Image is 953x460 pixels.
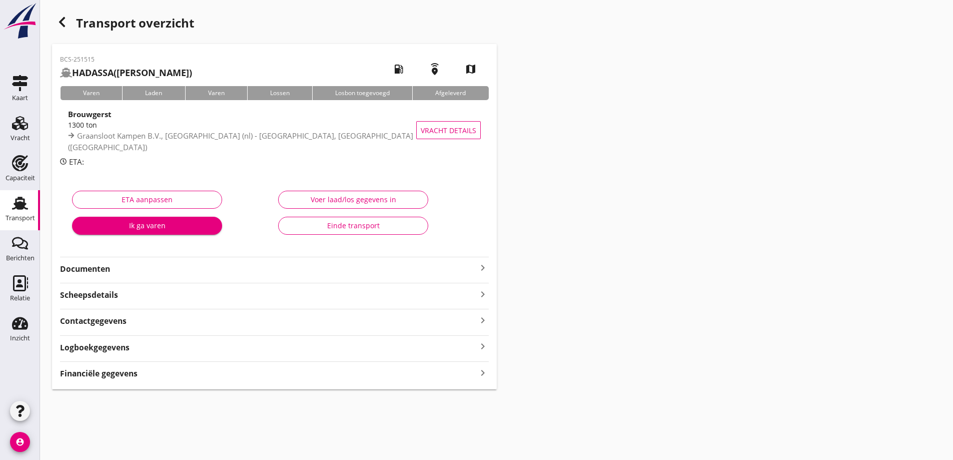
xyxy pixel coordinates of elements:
[457,55,485,83] i: map
[60,55,192,64] p: BCS-251515
[60,289,118,301] strong: Scheepsdetails
[68,109,112,119] strong: Brouwgerst
[81,194,214,205] div: ETA aanpassen
[412,86,488,100] div: Afgeleverd
[6,255,35,261] div: Berichten
[72,67,114,79] strong: HADASSA
[421,55,449,83] i: emergency_share
[6,175,35,181] div: Capaciteit
[69,157,84,167] span: ETA:
[122,86,185,100] div: Laden
[421,125,476,136] span: Vracht details
[185,86,247,100] div: Varen
[416,121,481,139] button: Vracht details
[278,191,428,209] button: Voer laad/los gegevens in
[60,66,192,80] h2: ([PERSON_NAME])
[60,368,138,379] strong: Financiële gegevens
[6,215,35,221] div: Transport
[11,135,30,141] div: Vracht
[80,220,214,231] div: Ik ga varen
[72,217,222,235] button: Ik ga varen
[60,263,477,275] strong: Documenten
[385,55,413,83] i: local_gas_station
[10,295,30,301] div: Relatie
[60,86,122,100] div: Varen
[72,191,222,209] button: ETA aanpassen
[477,313,489,327] i: keyboard_arrow_right
[278,217,428,235] button: Einde transport
[287,194,420,205] div: Voer laad/los gegevens in
[477,262,489,274] i: keyboard_arrow_right
[60,342,130,353] strong: Logboekgegevens
[68,131,413,152] span: Graansloot Kampen B.V., [GEOGRAPHIC_DATA] (nl) - [GEOGRAPHIC_DATA], [GEOGRAPHIC_DATA] ([GEOGRAPHI...
[68,120,426,130] div: 1300 ton
[477,340,489,353] i: keyboard_arrow_right
[10,335,30,341] div: Inzicht
[477,366,489,379] i: keyboard_arrow_right
[12,95,28,101] div: Kaart
[312,86,412,100] div: Losbon toegevoegd
[2,3,38,40] img: logo-small.a267ee39.svg
[60,315,127,327] strong: Contactgegevens
[10,432,30,452] i: account_circle
[60,108,489,152] a: Brouwgerst1300 tonGraansloot Kampen B.V., [GEOGRAPHIC_DATA] (nl) - [GEOGRAPHIC_DATA], [GEOGRAPHIC...
[287,220,420,231] div: Einde transport
[247,86,312,100] div: Lossen
[477,287,489,301] i: keyboard_arrow_right
[52,12,497,36] div: Transport overzicht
